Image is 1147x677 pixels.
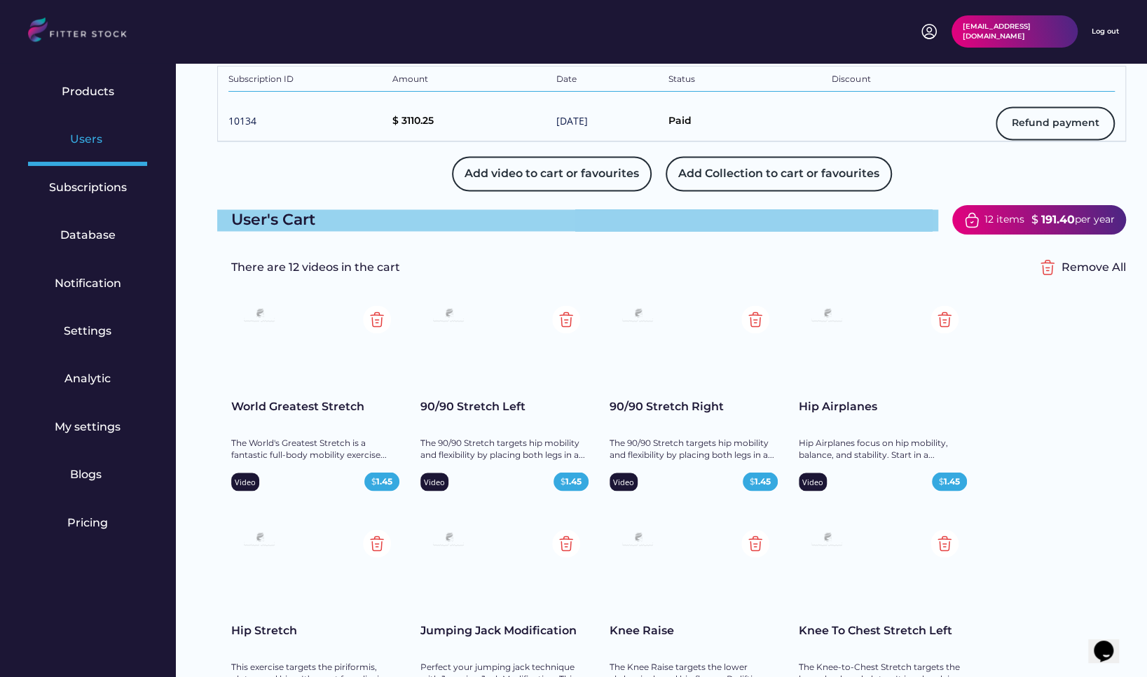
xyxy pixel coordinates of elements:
strong: 1.45 [376,475,392,486]
img: Group%201000002354.svg [363,529,391,557]
div: Video [424,476,445,487]
div: Video [235,476,256,487]
div: There are 12 videos in the cart [231,260,1033,275]
strong: 1.45 [944,475,960,486]
div: 12 items [984,213,1024,227]
div: World Greatest Stretch [231,398,399,414]
div: Video [802,476,823,487]
img: Group%201000002354.svg [741,305,769,333]
div: Paid [668,114,825,132]
img: bag-tick-2.svg [963,211,980,228]
div: per year [1075,213,1115,227]
div: Remove All [1062,260,1126,275]
img: Frame%2079%20%281%29.svg [238,528,280,552]
div: Products [62,84,114,99]
div: Database [60,228,116,243]
div: 90/90 Stretch Right [610,398,778,414]
div: Blogs [70,467,105,482]
div: Analytic [64,371,111,386]
img: Group%201000002354.svg [552,305,580,333]
iframe: chat widget [1088,621,1133,663]
div: $ [750,475,771,487]
img: profile-circle.svg [921,23,937,40]
div: [DATE] [556,114,661,132]
img: Frame%2079%20%281%29.svg [238,304,280,328]
div: My settings [55,419,121,435]
img: Frame%2079%20%281%29.svg [617,304,659,328]
div: Pricing [67,515,108,531]
div: $ [939,475,960,487]
img: Group%201000002354.svg [930,305,959,333]
div: Hip Airplanes [799,398,967,414]
div: The World's Greatest Stretch is a fantastic full-body mobility exercise... [231,437,399,461]
img: Group%201000002354.svg [363,305,391,333]
div: Hip Airplanes focus on hip mobility, balance, and stability. Start in a... [799,437,967,461]
div: 10134 [228,114,385,132]
div: Settings [64,323,111,339]
strong: 1.45 [755,475,771,486]
img: Frame%2079%20%281%29.svg [427,528,469,552]
div: $ [1031,212,1038,228]
img: Group%201000002354.svg [741,529,769,557]
img: Group%201000002354.svg [552,529,580,557]
img: Frame%2079%20%281%29.svg [427,304,469,328]
button: Add video to cart or favourites [452,156,652,191]
div: [EMAIL_ADDRESS][DOMAIN_NAME] [963,22,1066,41]
img: Group%201000002356%20%282%29.svg [1033,253,1062,281]
div: Log out [1092,27,1119,36]
div: Discount [832,74,989,88]
div: Knee Raise [610,622,778,638]
img: Frame%2079%20%281%29.svg [617,528,659,552]
div: Status [668,74,825,88]
div: Knee To Chest Stretch Left [799,622,967,638]
img: Frame%2079%20%281%29.svg [806,304,848,328]
img: Group%201000002354.svg [930,529,959,557]
div: $ [371,475,392,487]
div: Subscription ID [228,74,385,88]
div: Subscriptions [49,180,127,195]
div: Users [70,132,105,147]
strong: 1.45 [565,475,582,486]
button: Add Collection to cart or favourites [666,156,892,191]
div: The 90/90 Stretch targets hip mobility and flexibility by placing both legs in a... [420,437,589,461]
div: $ [561,475,582,487]
div: Date [556,74,661,88]
button: Refund payment [996,106,1115,140]
strong: 191.40 [1041,213,1075,226]
div: Notification [55,276,121,291]
div: The 90/90 Stretch targets hip mobility and flexibility by placing both legs in a... [610,437,778,461]
img: LOGO.svg [28,18,139,46]
div: Amount [392,74,549,88]
div: 90/90 Stretch Left [420,398,589,414]
div: $ 3110.25 [392,114,549,132]
div: Hip Stretch [231,622,399,638]
div: User's Cart [217,209,938,231]
div: Jumping Jack Modification [420,622,589,638]
img: Frame%2079%20%281%29.svg [806,528,848,552]
div: Video [613,476,634,487]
